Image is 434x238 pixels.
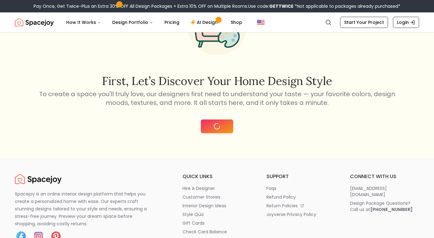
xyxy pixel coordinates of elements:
[266,203,298,209] p: return policies
[186,16,224,29] a: AI Design
[182,185,252,191] a: hire a designer
[266,203,335,209] a: return policies
[350,185,419,198] a: [EMAIL_ADDRESS][DOMAIN_NAME]
[15,16,54,29] a: Spacejoy
[266,185,335,191] a: faqs
[182,211,204,218] p: style quiz
[350,200,413,213] div: Design Package Questions? Call us at
[182,220,205,226] p: gift cards
[266,185,276,191] p: faqs
[266,211,335,218] a: joyverse privacy policy
[350,173,419,180] h6: connect with us
[226,16,247,29] a: Shop
[248,3,293,9] span: Use code:
[182,185,215,191] p: hire a designer
[159,16,184,29] a: Pricing
[107,16,158,29] button: Design Portfolio
[182,211,252,218] a: style quiz
[393,17,419,28] a: Login
[61,16,106,29] button: How It Works
[266,211,316,218] p: joyverse privacy policy
[15,16,54,29] img: Spacejoy Logo
[38,90,396,107] p: To create a space you'll truly love, our designers first need to understand your taste — your fav...
[182,203,226,209] p: interior design ideas
[266,173,335,180] h6: support
[370,206,413,213] b: [PHONE_NUMBER]
[15,173,62,185] img: Spacejoy Logo
[257,19,265,26] img: United States
[34,3,400,9] div: Pay Once, Get Twice-Plus an Extra 30% OFF All Design Packages + Extra 10% OFF on Multiple Rooms.
[182,220,252,226] a: gift cards
[182,229,227,235] p: check card balance
[269,3,293,9] b: GETTWICE
[293,3,400,9] span: *Not applicable to packages already purchased*
[182,194,220,200] p: customer stories
[266,194,296,200] p: refund policy
[340,17,388,28] a: Start Your Project
[182,229,252,235] a: check card balance
[350,200,419,213] a: Design Package Questions?Call us at[PHONE_NUMBER]
[182,194,252,200] a: customer stories
[182,173,252,180] h6: quick links
[15,12,419,32] nav: Global
[15,190,154,227] p: Spacejoy is an online interior design platform that helps you create a personalized home with eas...
[38,75,396,87] h2: First, let’s discover your home design style
[182,203,252,209] a: interior design ideas
[266,194,335,200] a: refund policy
[15,173,62,185] a: Spacejoy
[61,16,247,29] nav: Main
